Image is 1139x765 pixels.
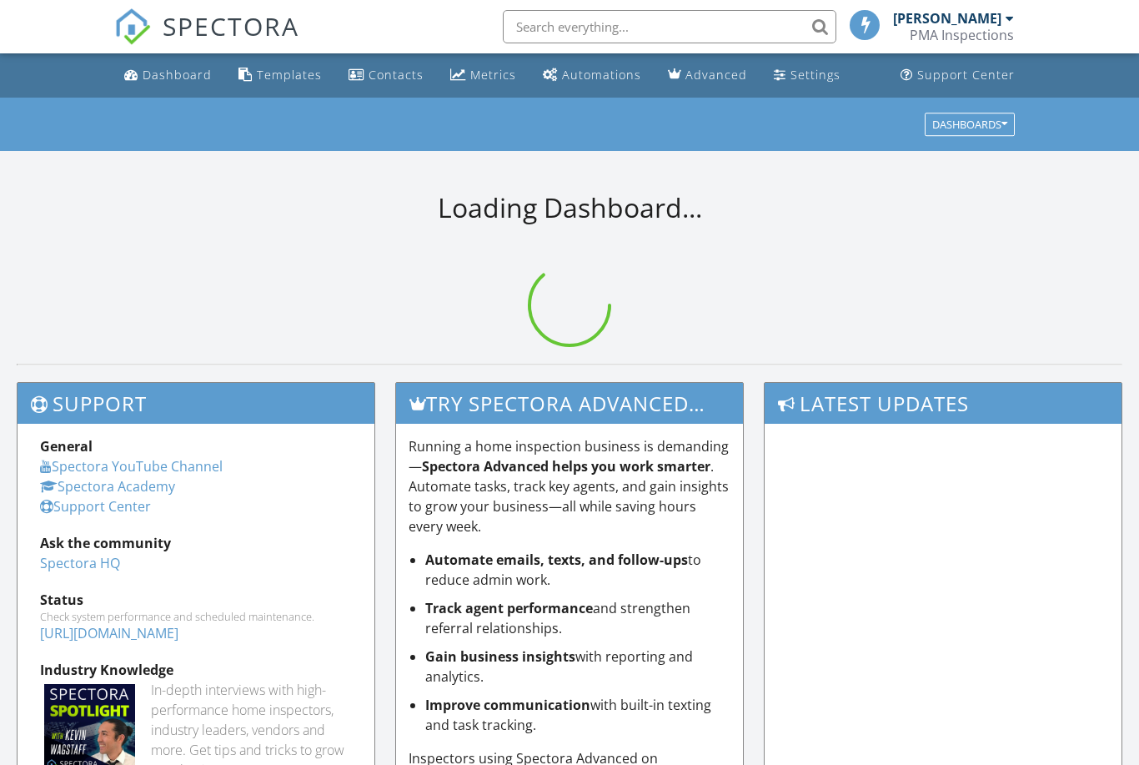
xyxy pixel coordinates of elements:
[562,67,641,83] div: Automations
[232,60,329,91] a: Templates
[342,60,430,91] a: Contacts
[661,60,754,91] a: Advanced
[767,60,847,91] a: Settings
[396,383,743,424] h3: Try spectora advanced [DATE]
[425,696,590,714] strong: Improve communication
[790,67,840,83] div: Settings
[685,67,747,83] div: Advanced
[444,60,523,91] a: Metrics
[409,436,730,536] p: Running a home inspection business is demanding— . Automate tasks, track key agents, and gain ins...
[925,113,1015,136] button: Dashboards
[114,23,299,58] a: SPECTORA
[114,8,151,45] img: The Best Home Inspection Software - Spectora
[425,647,730,687] li: with reporting and analytics.
[369,67,424,83] div: Contacts
[40,610,352,623] div: Check system performance and scheduled maintenance.
[917,67,1015,83] div: Support Center
[40,624,178,642] a: [URL][DOMAIN_NAME]
[143,67,212,83] div: Dashboard
[425,695,730,735] li: with built-in texting and task tracking.
[425,598,730,638] li: and strengthen referral relationships.
[425,599,593,617] strong: Track agent performance
[163,8,299,43] span: SPECTORA
[470,67,516,83] div: Metrics
[932,118,1007,130] div: Dashboards
[765,383,1121,424] h3: Latest Updates
[40,660,352,680] div: Industry Knowledge
[40,533,352,553] div: Ask the community
[40,590,352,610] div: Status
[422,457,710,476] strong: Spectora Advanced helps you work smarter
[257,67,322,83] div: Templates
[425,550,730,590] li: to reduce admin work.
[18,383,374,424] h3: Support
[40,437,93,455] strong: General
[118,60,218,91] a: Dashboard
[894,60,1021,91] a: Support Center
[536,60,648,91] a: Automations (Basic)
[503,10,836,43] input: Search everything...
[40,457,223,476] a: Spectora YouTube Channel
[910,27,1014,43] div: PMA Inspections
[40,554,120,572] a: Spectora HQ
[425,551,688,569] strong: Automate emails, texts, and follow-ups
[40,497,151,516] a: Support Center
[893,10,1001,27] div: [PERSON_NAME]
[40,477,175,496] a: Spectora Academy
[425,647,575,666] strong: Gain business insights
